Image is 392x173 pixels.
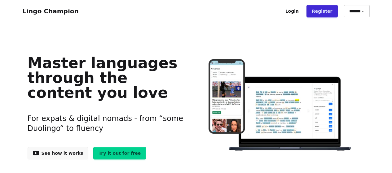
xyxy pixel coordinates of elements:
[28,55,187,100] h1: Master languages through the content you love
[28,106,187,141] h3: For expats & digital nomads - from “some Duolingo“ to fluency
[196,59,364,152] img: Learn languages online
[28,147,89,159] a: See how it works
[23,7,79,15] a: Lingo Champion
[93,147,146,159] a: Try it out for free
[306,5,338,17] a: Register
[280,5,304,17] a: Login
